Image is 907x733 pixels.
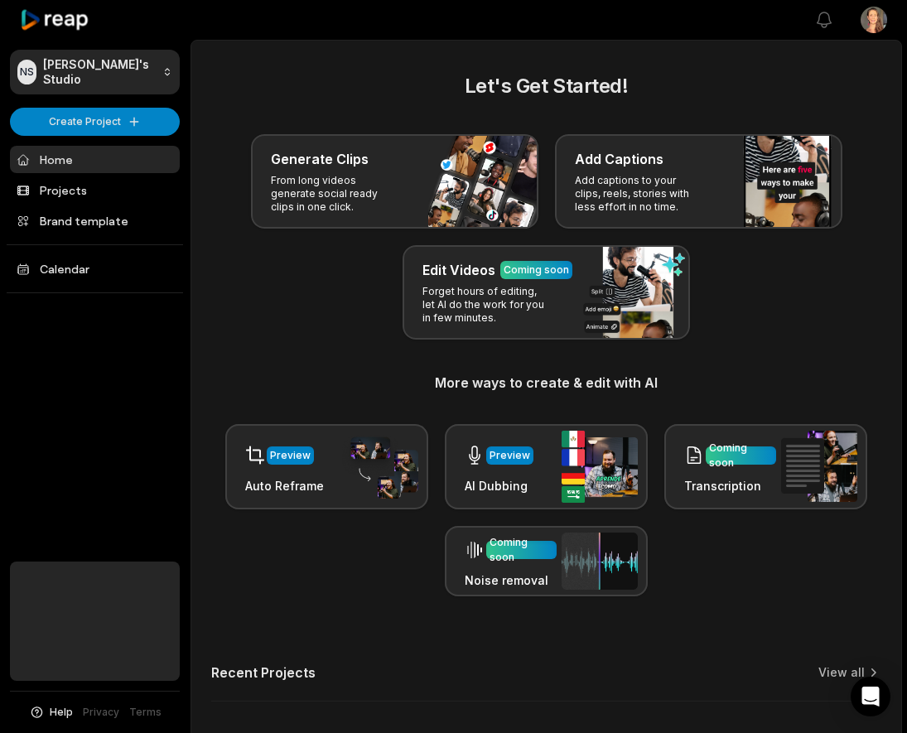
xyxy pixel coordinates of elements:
[465,571,557,589] h3: Noise removal
[781,431,857,502] img: transcription.png
[709,441,773,470] div: Coming soon
[270,448,311,463] div: Preview
[211,373,881,393] h3: More ways to create & edit with AI
[50,705,73,720] span: Help
[562,431,638,503] img: ai_dubbing.png
[10,108,180,136] button: Create Project
[271,149,369,169] h3: Generate Clips
[575,174,703,214] p: Add captions to your clips, reels, stories with less effort in no time.
[422,285,551,325] p: Forget hours of editing, let AI do the work for you in few minutes.
[575,149,663,169] h3: Add Captions
[490,448,530,463] div: Preview
[504,263,569,277] div: Coming soon
[342,435,418,499] img: auto_reframe.png
[43,57,156,87] p: [PERSON_NAME]'s Studio
[29,705,73,720] button: Help
[245,477,324,494] h3: Auto Reframe
[10,207,180,234] a: Brand template
[684,477,776,494] h3: Transcription
[211,664,316,681] h2: Recent Projects
[490,535,553,565] div: Coming soon
[271,174,399,214] p: From long videos generate social ready clips in one click.
[17,60,36,84] div: NS
[465,477,533,494] h3: AI Dubbing
[818,664,865,681] a: View all
[10,176,180,204] a: Projects
[129,705,162,720] a: Terms
[211,71,881,101] h2: Let's Get Started!
[10,146,180,173] a: Home
[562,533,638,590] img: noise_removal.png
[422,260,495,280] h3: Edit Videos
[851,677,890,716] div: Open Intercom Messenger
[83,705,119,720] a: Privacy
[10,255,180,282] a: Calendar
